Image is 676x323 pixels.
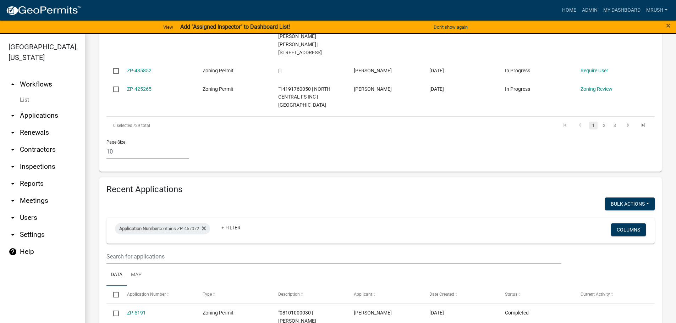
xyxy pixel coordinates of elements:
a: Zoning Review [581,86,612,92]
span: Zoning Permit [203,86,233,92]
a: Home [559,4,579,17]
datatable-header-cell: Applicant [347,286,423,303]
span: Applicant [354,292,372,297]
a: go to next page [621,122,634,129]
strong: Add "Assigned Inspector" to Dashboard List! [180,23,290,30]
span: "14191760050 | NORTH CENTRAL FS INC | 125TH ST [278,86,330,108]
a: 3 [610,122,619,129]
span: 06/13/2025 [429,68,444,73]
a: go to first page [558,122,571,129]
i: arrow_drop_down [9,213,17,222]
a: go to previous page [573,122,587,129]
span: Michelle Rush [354,68,392,73]
button: Columns [611,223,646,236]
span: Type [203,292,212,297]
span: Application Number [127,292,166,297]
span: Description [278,292,300,297]
button: Don't show again [431,21,471,33]
span: Status [505,292,517,297]
datatable-header-cell: Date Created [423,286,498,303]
a: Require User [581,68,608,73]
a: Data [106,264,127,286]
i: arrow_drop_down [9,145,17,154]
h4: Recent Applications [106,184,655,195]
a: 2 [600,122,608,129]
span: In Progress [505,68,530,73]
datatable-header-cell: Status [498,286,574,303]
span: In Progress [505,86,530,92]
i: arrow_drop_up [9,80,17,89]
a: View [160,21,176,33]
a: MRush [643,4,670,17]
a: Map [127,264,146,286]
button: Bulk Actions [605,197,655,210]
i: arrow_drop_down [9,111,17,120]
span: Date Created [429,292,454,297]
span: Michelle Rush [354,310,392,316]
span: Zoning Permit [203,68,233,73]
li: page 2 [599,119,609,132]
i: arrow_drop_down [9,162,17,171]
span: | | [278,68,281,73]
div: contains ZP-457072 [115,223,210,234]
datatable-header-cell: Type [196,286,271,303]
input: Search for applications [106,249,561,264]
span: Completed [505,310,529,316]
datatable-header-cell: Current Activity [574,286,649,303]
a: go to last page [637,122,650,129]
span: Application Number [119,226,159,231]
i: arrow_drop_down [9,196,17,205]
i: arrow_drop_down [9,230,17,239]
li: page 3 [609,119,620,132]
a: ZP-425265 [127,86,152,92]
datatable-header-cell: Select [106,286,120,303]
datatable-header-cell: Description [271,286,347,303]
li: page 1 [588,119,599,132]
span: 07/30/2025 [429,310,444,316]
i: arrow_drop_down [9,179,17,188]
span: 0 selected / [113,123,135,128]
a: Admin [579,4,600,17]
datatable-header-cell: Application Number [120,286,196,303]
a: 1 [589,122,598,129]
span: Current Activity [581,292,610,297]
div: 29 total [106,117,323,134]
i: help [9,247,17,256]
span: Zoning Permit [203,310,233,316]
a: ZP-435852 [127,68,152,73]
span: × [666,21,671,30]
span: 05/22/2025 [429,86,444,92]
a: ZP-5191 [127,310,146,316]
a: + Filter [216,221,246,234]
button: Close [666,21,671,30]
i: arrow_drop_down [9,128,17,137]
span: Andrew Lemke [354,86,392,92]
a: My Dashboard [600,4,643,17]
